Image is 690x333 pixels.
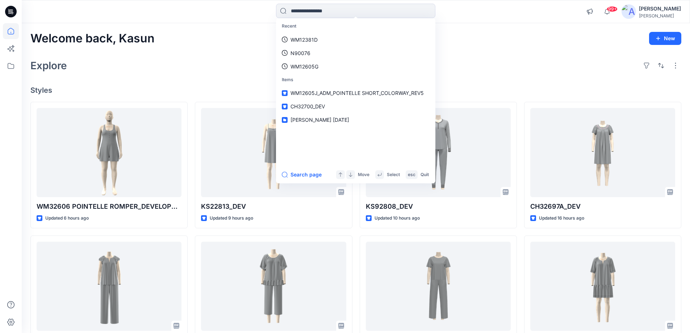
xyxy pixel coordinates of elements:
a: 01615 FLIRTY TEE OPEN LEG SET_DEV [366,242,511,331]
p: Move [358,171,369,179]
p: Updated 9 hours ago [210,215,253,222]
p: Updated 16 hours ago [539,215,584,222]
h2: Explore [30,60,67,71]
a: [PERSON_NAME] [DATE] [277,113,434,126]
a: N90079_DEVELOPMENT [37,242,181,331]
p: KS92808_DEV [366,201,511,212]
p: Items [277,73,434,87]
p: KS22813_DEV [201,201,346,212]
div: [PERSON_NAME] [639,4,681,13]
p: Quit [421,171,429,179]
a: N30079B_DEVELOPMENT [530,242,675,331]
span: WM12605J_ADM_POINTELLE SHORT_COLORWAY_REV5 [290,90,424,96]
a: WM32606 POINTELLE ROMPER_DEVELOPMENT [37,108,181,197]
a: KS92808_DEV [366,108,511,197]
a: CH32700_DEV [277,100,434,113]
a: N90076 [277,46,434,60]
a: CH32697A_DEV [530,108,675,197]
p: Select [387,171,400,179]
p: esc [408,171,415,179]
h4: Styles [30,86,681,95]
a: WM12605G [277,60,434,73]
a: N70076_REV1 [201,242,346,331]
button: New [649,32,681,45]
p: WM12381D [290,36,318,43]
span: 99+ [607,6,618,12]
p: WM12605G [290,63,318,70]
div: [PERSON_NAME] [639,13,681,18]
span: [PERSON_NAME] [DATE] [290,117,349,123]
h2: Welcome back, Kasun [30,32,155,45]
img: avatar [622,4,636,19]
p: WM32606 POINTELLE ROMPER_DEVELOPMENT [37,201,181,212]
a: WM12605J_ADM_POINTELLE SHORT_COLORWAY_REV5 [277,86,434,100]
button: Search page [282,170,322,179]
p: Recent [277,20,434,33]
p: N90076 [290,49,310,57]
span: CH32700_DEV [290,103,325,109]
a: WM12381D [277,33,434,46]
p: CH32697A_DEV [530,201,675,212]
a: KS22813_DEV [201,108,346,197]
p: Updated 6 hours ago [45,215,89,222]
p: Updated 10 hours ago [375,215,420,222]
